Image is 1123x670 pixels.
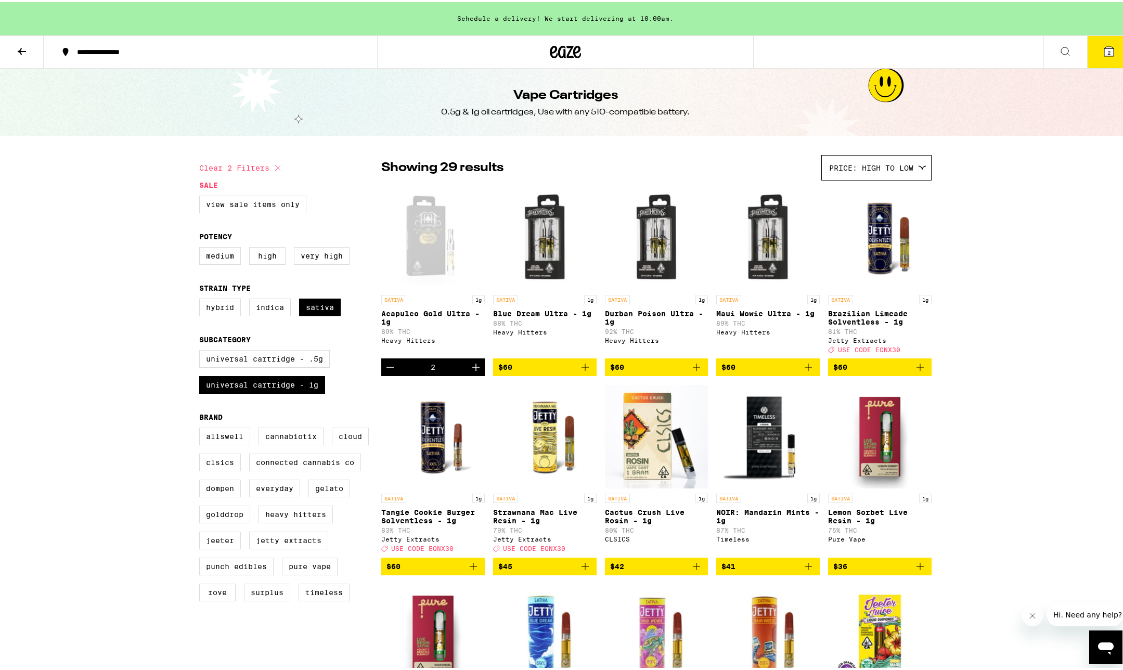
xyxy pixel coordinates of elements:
img: CLSICS - Cactus Crush Live Rosin - 1g [605,382,708,486]
label: Universal Cartridge - .5g [199,348,330,366]
p: SATIVA [493,293,518,302]
img: Heavy Hitters - Maui Wowie Ultra - 1g [716,184,820,288]
p: 88% THC [493,318,597,325]
img: Pure Vape - Lemon Sorbet Live Resin - 1g [828,382,932,486]
p: 1g [472,293,485,302]
p: NOIR: Mandarin Mints - 1g [716,506,820,523]
span: $60 [721,361,735,369]
p: 81% THC [828,326,932,333]
p: SATIVA [716,492,741,501]
p: Brazilian Limeade Solventless - 1g [828,307,932,324]
p: Showing 29 results [381,157,504,175]
legend: Subcategory [199,333,251,342]
p: 1g [695,293,708,302]
a: Open page for Brazilian Limeade Solventless - 1g from Jetty Extracts [828,184,932,356]
img: Timeless - NOIR: Mandarin Mints - 1g [716,382,820,486]
label: Cannabiotix [259,426,324,443]
p: 89% THC [716,318,820,325]
p: 80% THC [605,525,708,532]
img: Jetty Extracts - Brazilian Limeade Solventless - 1g [828,184,932,288]
span: $60 [833,361,847,369]
div: Pure Vape [828,534,932,540]
p: 1g [807,293,820,302]
span: $41 [721,560,735,569]
button: Add to bag [716,356,820,374]
img: Heavy Hitters - Blue Dream Ultra - 1g [493,184,597,288]
div: Jetty Extracts [828,335,932,342]
button: Clear 2 filters [199,153,284,179]
p: Cactus Crush Live Rosin - 1g [605,506,708,523]
img: Heavy Hitters - Durban Poison Ultra - 1g [605,184,708,288]
p: 75% THC [828,525,932,532]
p: 89% THC [381,326,485,333]
p: 92% THC [605,326,708,333]
button: Add to bag [493,356,597,374]
label: Medium [199,245,241,263]
a: Open page for Acapulco Gold Ultra - 1g from Heavy Hitters [381,184,485,356]
legend: Brand [199,411,223,419]
p: Tangie Cookie Burger Solventless - 1g [381,506,485,523]
iframe: Message from company [1047,601,1122,624]
p: 1g [584,492,597,501]
button: Increment [467,356,485,374]
p: Acapulco Gold Ultra - 1g [381,307,485,324]
span: USE CODE EQNX30 [838,344,900,351]
p: 83% THC [381,525,485,532]
legend: Potency [199,230,232,239]
p: Strawnana Mac Live Resin - 1g [493,506,597,523]
button: Add to bag [828,556,932,573]
button: Add to bag [828,356,932,374]
label: Sativa [299,297,341,314]
a: Open page for Durban Poison Ultra - 1g from Heavy Hitters [605,184,708,356]
button: Add to bag [493,556,597,573]
p: SATIVA [493,492,518,501]
p: 1g [584,293,597,302]
label: Very High [294,245,350,263]
p: Lemon Sorbet Live Resin - 1g [828,506,932,523]
label: Punch Edibles [199,556,274,573]
label: CLSICS [199,452,241,469]
img: Jetty Extracts - Tangie Cookie Burger Solventless - 1g [381,382,485,486]
div: 0.5g & 1g oil cartridges, Use with any 510-compatible battery. [441,105,690,116]
label: View Sale Items Only [199,194,306,211]
p: 79% THC [493,525,597,532]
p: SATIVA [716,293,741,302]
label: Everyday [249,478,300,495]
label: Connected Cannabis Co [249,452,361,469]
iframe: Close message [1022,603,1043,624]
span: $60 [498,361,512,369]
p: SATIVA [381,293,406,302]
a: Open page for Lemon Sorbet Live Resin - 1g from Pure Vape [828,382,932,555]
p: SATIVA [828,492,853,501]
label: High [249,245,286,263]
button: Add to bag [605,356,708,374]
label: Surplus [244,582,290,599]
p: 1g [472,492,485,501]
h1: Vape Cartridges [513,85,618,102]
button: Decrement [381,356,399,374]
div: Jetty Extracts [493,534,597,540]
div: Heavy Hitters [493,327,597,333]
a: Open page for Blue Dream Ultra - 1g from Heavy Hitters [493,184,597,356]
label: GoldDrop [199,504,250,521]
label: Pure Vape [282,556,338,573]
label: Hybrid [199,297,241,314]
div: Timeless [716,534,820,540]
div: Jetty Extracts [381,534,485,540]
legend: Strain Type [199,282,251,290]
div: Heavy Hitters [381,335,485,342]
p: 87% THC [716,525,820,532]
label: Jetty Extracts [249,530,328,547]
p: 1g [919,492,932,501]
label: Cloud [332,426,369,443]
p: SATIVA [605,492,630,501]
span: USE CODE EQNX30 [391,544,454,550]
p: 1g [807,492,820,501]
span: Price: High to Low [829,162,913,170]
span: $60 [386,560,401,569]
p: SATIVA [828,293,853,302]
div: CLSICS [605,534,708,540]
a: Open page for Tangie Cookie Burger Solventless - 1g from Jetty Extracts [381,382,485,555]
div: 2 [431,361,435,369]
